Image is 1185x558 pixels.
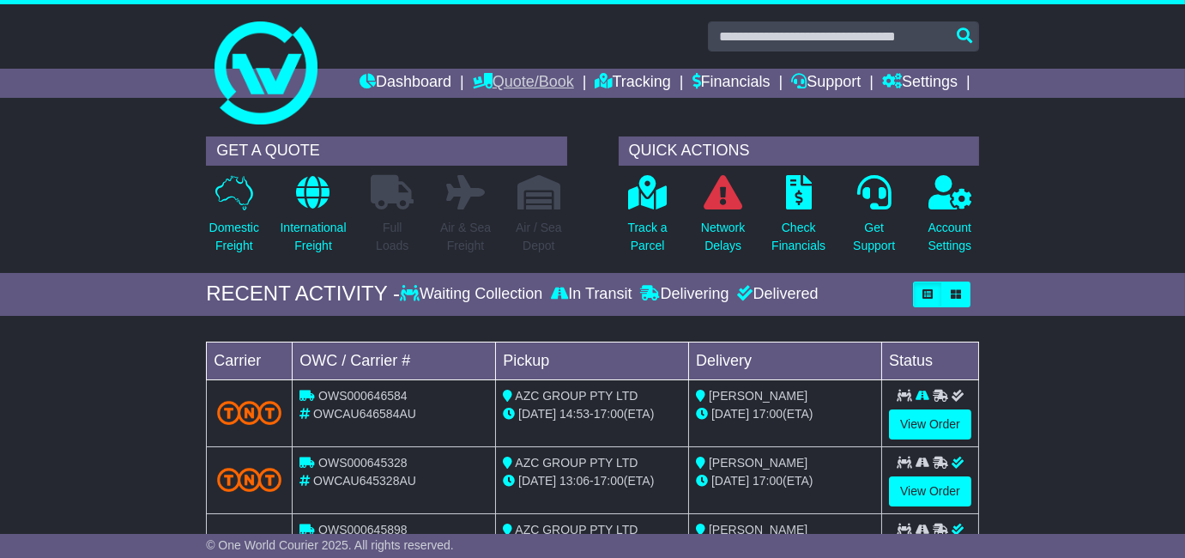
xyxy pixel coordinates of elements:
p: Track a Parcel [627,219,667,255]
p: Get Support [853,219,895,255]
a: Settings [882,69,958,98]
span: 17:00 [753,407,783,421]
span: AZC GROUP PTY LTD [515,523,638,537]
div: - (ETA) [503,405,681,423]
span: OWS000646584 [318,389,408,403]
div: QUICK ACTIONS [619,136,979,166]
span: AZC GROUP PTY LTD [515,456,638,470]
a: Tracking [596,69,671,98]
a: InternationalFreight [279,174,347,264]
div: (ETA) [696,405,874,423]
span: [PERSON_NAME] [709,523,807,537]
p: Check Financials [771,219,825,255]
div: Delivered [733,285,818,304]
a: Dashboard [360,69,451,98]
span: 14:53 [559,407,589,421]
span: [DATE] [711,474,749,488]
span: OWS000645898 [318,523,408,537]
span: OWS000645328 [318,456,408,470]
p: Domestic Freight [209,219,259,255]
span: [DATE] [711,407,749,421]
td: Pickup [496,342,689,379]
span: [DATE] [518,407,556,421]
span: [PERSON_NAME] [709,389,807,403]
p: Air / Sea Depot [516,219,562,255]
span: 17:00 [594,407,624,421]
span: 17:00 [594,474,624,488]
div: In Transit [547,285,636,304]
a: Financials [692,69,771,98]
div: (ETA) [696,472,874,490]
span: © One World Courier 2025. All rights reserved. [206,538,454,552]
a: DomesticFreight [209,174,260,264]
div: - (ETA) [503,472,681,490]
a: View Order [889,476,971,506]
a: NetworkDelays [700,174,746,264]
a: AccountSettings [927,174,972,264]
span: [DATE] [518,474,556,488]
a: Quote/Book [473,69,574,98]
span: 13:06 [559,474,589,488]
a: Support [791,69,861,98]
a: CheckFinancials [771,174,826,264]
div: Waiting Collection [400,285,547,304]
span: AZC GROUP PTY LTD [515,389,638,403]
a: Track aParcel [626,174,668,264]
img: TNT_Domestic.png [217,401,281,424]
div: RECENT ACTIVITY - [206,282,400,306]
span: OWCAU645328AU [313,474,416,488]
span: [PERSON_NAME] [709,456,807,470]
td: Carrier [207,342,293,379]
p: Network Delays [701,219,745,255]
p: Account Settings [928,219,971,255]
p: International Freight [280,219,346,255]
a: View Order [889,409,971,440]
span: 17:00 [753,474,783,488]
p: Air & Sea Freight [440,219,491,255]
a: GetSupport [852,174,896,264]
p: Full Loads [371,219,414,255]
img: TNT_Domestic.png [217,468,281,491]
td: OWC / Carrier # [293,342,496,379]
div: GET A QUOTE [206,136,566,166]
span: OWCAU646584AU [313,407,416,421]
td: Delivery [689,342,882,379]
div: Delivering [636,285,733,304]
td: Status [882,342,979,379]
